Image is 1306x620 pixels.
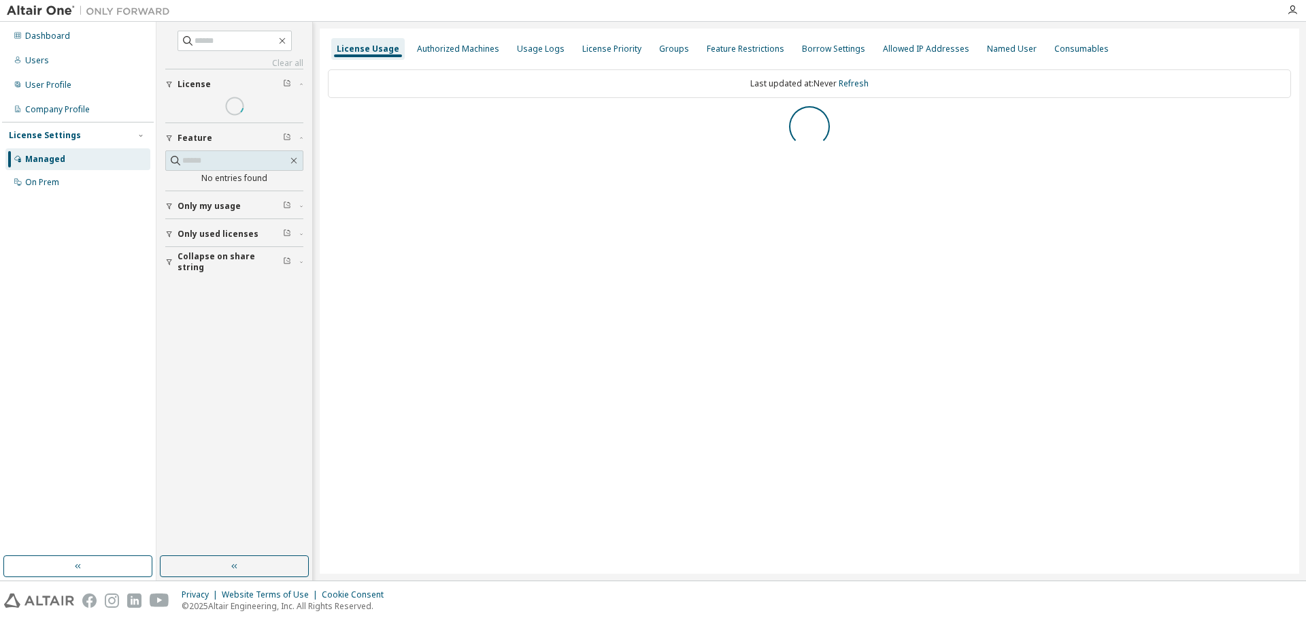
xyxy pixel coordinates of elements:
div: Feature Restrictions [707,44,784,54]
span: Feature [178,133,212,144]
div: Company Profile [25,104,90,115]
div: Dashboard [25,31,70,42]
div: Last updated at: Never [328,69,1291,98]
div: Borrow Settings [802,44,865,54]
div: Usage Logs [517,44,565,54]
div: Named User [987,44,1037,54]
span: Clear filter [283,133,291,144]
button: Feature [165,123,303,153]
div: Website Terms of Use [222,589,322,600]
img: linkedin.svg [127,593,141,608]
div: User Profile [25,80,71,91]
img: facebook.svg [82,593,97,608]
span: License [178,79,211,90]
div: Cookie Consent [322,589,392,600]
img: youtube.svg [150,593,169,608]
button: License [165,69,303,99]
img: altair_logo.svg [4,593,74,608]
span: Collapse on share string [178,251,283,273]
div: On Prem [25,177,59,188]
div: Consumables [1054,44,1109,54]
span: Clear filter [283,229,291,240]
button: Only my usage [165,191,303,221]
div: Managed [25,154,65,165]
span: Only used licenses [178,229,258,240]
div: Groups [659,44,689,54]
button: Only used licenses [165,219,303,249]
span: Clear filter [283,201,291,212]
div: License Usage [337,44,399,54]
img: instagram.svg [105,593,119,608]
a: Refresh [839,78,869,89]
span: Clear filter [283,257,291,267]
div: License Priority [582,44,641,54]
div: Users [25,55,49,66]
div: Authorized Machines [417,44,499,54]
a: Clear all [165,58,303,69]
button: Collapse on share string [165,247,303,277]
div: No entries found [165,173,303,184]
div: Privacy [182,589,222,600]
span: Only my usage [178,201,241,212]
div: Allowed IP Addresses [883,44,969,54]
span: Clear filter [283,79,291,90]
div: License Settings [9,130,81,141]
img: Altair One [7,4,177,18]
p: © 2025 Altair Engineering, Inc. All Rights Reserved. [182,600,392,612]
